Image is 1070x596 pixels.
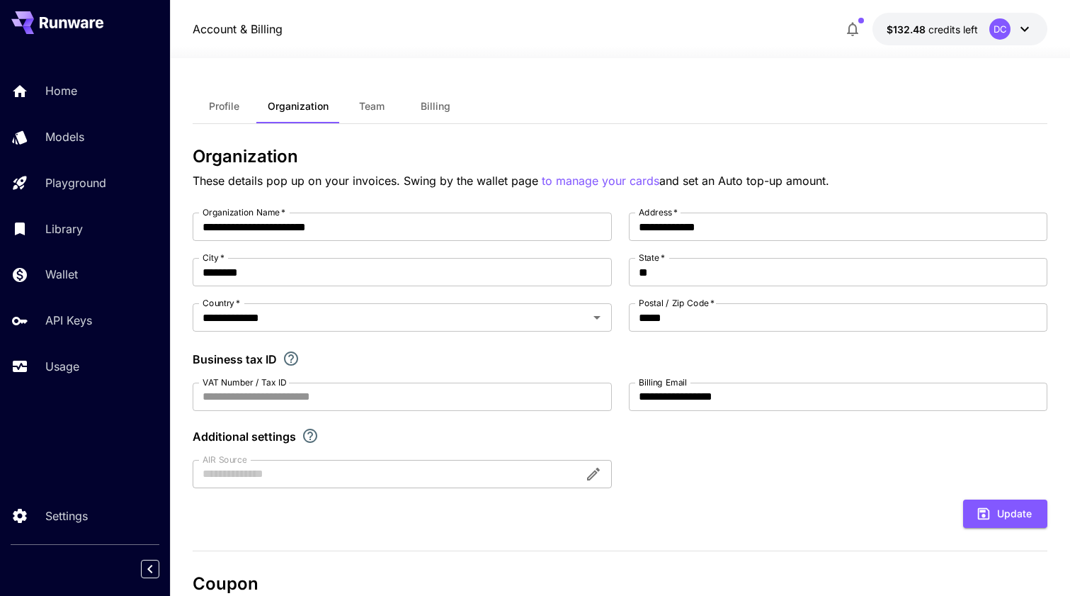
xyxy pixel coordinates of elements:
[203,206,285,218] label: Organization Name
[45,128,84,145] p: Models
[359,100,385,113] span: Team
[268,100,329,113] span: Organization
[193,21,283,38] nav: breadcrumb
[193,351,277,368] p: Business tax ID
[639,376,687,388] label: Billing Email
[872,13,1047,45] button: $132.4817DC
[193,174,542,188] span: These details pop up on your invoices. Swing by the wallet page
[203,297,240,309] label: Country
[45,174,106,191] p: Playground
[887,22,978,37] div: $132.4817
[193,574,1047,594] h3: Coupon
[963,500,1047,529] button: Update
[193,147,1047,167] h3: Organization
[203,376,287,388] label: VAT Number / Tax ID
[639,206,678,218] label: Address
[209,100,239,113] span: Profile
[203,454,246,466] label: AIR Source
[542,172,659,190] button: to manage your cards
[193,21,283,38] a: Account & Billing
[45,312,92,329] p: API Keys
[887,23,928,35] span: $132.48
[587,308,607,327] button: Open
[283,350,300,367] svg: If you are a business tax registrant, please enter your business tax ID here.
[141,560,159,578] button: Collapse sidebar
[302,427,319,444] svg: Explore additional customization settings
[45,358,79,375] p: Usage
[45,82,77,99] p: Home
[152,556,170,582] div: Collapse sidebar
[203,252,224,264] label: City
[45,220,83,237] p: Library
[928,23,978,35] span: credits left
[45,507,88,524] p: Settings
[193,428,296,445] p: Additional settings
[639,252,665,264] label: State
[989,18,1011,40] div: DC
[639,297,715,309] label: Postal / Zip Code
[45,266,78,283] p: Wallet
[659,174,829,188] span: and set an Auto top-up amount.
[421,100,450,113] span: Billing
